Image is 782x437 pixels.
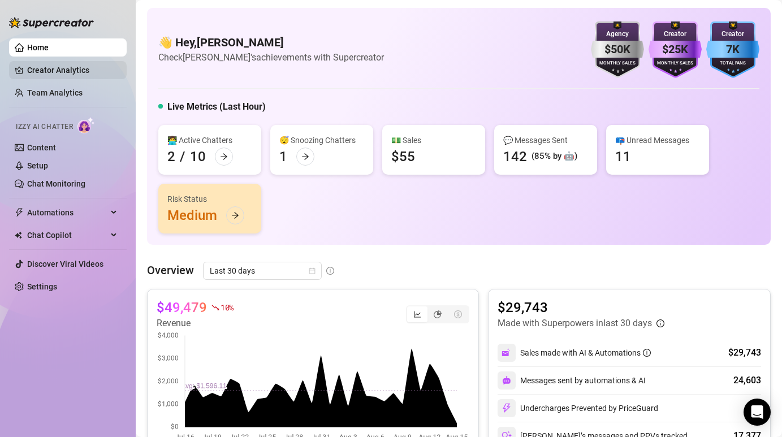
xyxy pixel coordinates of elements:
div: 7K [706,41,759,58]
div: Open Intercom Messenger [744,399,771,426]
span: fall [211,304,219,311]
div: Total Fans [706,60,759,67]
span: 10 % [221,302,234,313]
div: Risk Status [167,193,252,205]
div: 💬 Messages Sent [503,134,588,146]
span: arrow-right [231,211,239,219]
div: 👩‍💻 Active Chatters [167,134,252,146]
article: Check [PERSON_NAME]'s achievements with Supercreator [158,50,384,64]
div: Monthly Sales [591,60,644,67]
div: Monthly Sales [649,60,702,67]
span: thunderbolt [15,208,24,217]
div: Creator [706,29,759,40]
div: 10 [190,148,206,166]
span: calendar [309,267,316,274]
h4: 👋 Hey, [PERSON_NAME] [158,34,384,50]
div: 1 [279,148,287,166]
img: logo-BBDzfeDw.svg [9,17,94,28]
img: Chat Copilot [15,231,22,239]
img: silver-badge-roxG0hHS.svg [591,21,644,78]
div: Messages sent by automations & AI [498,371,646,390]
span: Chat Copilot [27,226,107,244]
a: Settings [27,282,57,291]
a: Setup [27,161,48,170]
article: $49,479 [157,298,207,317]
img: purple-badge-B9DA21FR.svg [649,21,702,78]
img: svg%3e [502,403,512,413]
div: Undercharges Prevented by PriceGuard [498,399,658,417]
a: Home [27,43,49,52]
a: Team Analytics [27,88,83,97]
div: 142 [503,148,527,166]
span: info-circle [643,349,651,357]
span: info-circle [326,267,334,275]
span: Last 30 days [210,262,315,279]
span: info-circle [656,319,664,327]
span: pie-chart [434,310,442,318]
article: Overview [147,262,194,279]
div: 11 [615,148,631,166]
div: Agency [591,29,644,40]
a: Creator Analytics [27,61,118,79]
div: 📪 Unread Messages [615,134,700,146]
a: Content [27,143,56,152]
div: 💵 Sales [391,134,476,146]
a: Chat Monitoring [27,179,85,188]
span: arrow-right [301,153,309,161]
article: Made with Superpowers in last 30 days [498,317,652,330]
span: Izzy AI Chatter [16,122,73,132]
img: svg%3e [502,376,511,385]
div: $25K [649,41,702,58]
img: blue-badge-DgoSNQY1.svg [706,21,759,78]
img: svg%3e [502,348,512,358]
article: $29,743 [498,298,664,317]
a: Discover Viral Videos [27,259,103,269]
div: Creator [649,29,702,40]
div: $55 [391,148,415,166]
div: Sales made with AI & Automations [520,347,651,359]
h5: Live Metrics (Last Hour) [167,100,266,114]
div: segmented control [406,305,469,323]
span: arrow-right [220,153,228,161]
img: AI Chatter [77,117,95,133]
div: $29,743 [728,346,761,360]
span: Automations [27,204,107,222]
div: 24,603 [733,374,761,387]
div: (85% by 🤖) [532,150,577,163]
div: $50K [591,41,644,58]
div: 2 [167,148,175,166]
span: dollar-circle [454,310,462,318]
span: line-chart [413,310,421,318]
article: Revenue [157,317,234,330]
div: 😴 Snoozing Chatters [279,134,364,146]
